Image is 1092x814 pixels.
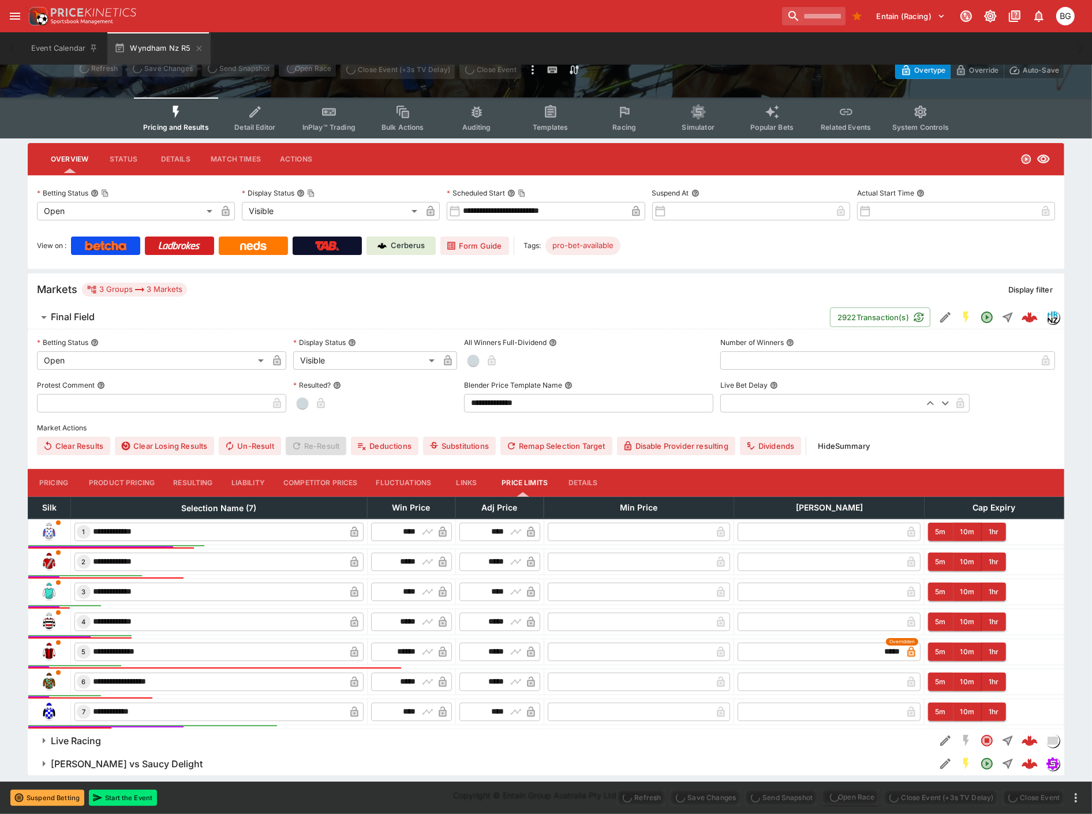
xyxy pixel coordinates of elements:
[526,61,540,79] button: more
[1046,734,1059,747] img: liveracing
[240,241,266,250] img: Neds
[79,558,88,566] span: 2
[617,437,735,455] button: Disable Provider resulting
[367,497,455,519] th: Win Price
[956,6,977,27] button: Connected to PK
[956,730,977,751] button: SGM Disabled
[5,6,25,27] button: open drawer
[997,307,1018,328] button: Straight
[928,613,1005,631] div: outlined primary button group
[982,583,1005,601] button: 1 hour before event start
[982,643,1005,661] button: 1 hour before event start
[149,145,201,173] button: Details
[956,307,977,328] button: SGM Enabled
[37,351,268,370] div: Open
[440,237,509,255] a: Form Guide
[242,188,294,198] p: Display Status
[997,753,1018,774] button: Straight
[507,189,515,197] button: Scheduled StartCopy To Clipboard
[549,339,557,347] button: All Winners Full-Dividend
[977,307,997,328] button: Open
[28,497,71,519] th: Silk
[750,123,794,132] span: Popular Bets
[315,241,339,250] img: TabNZ
[107,32,210,65] button: Wyndham Nz R5
[811,437,877,455] button: HideSummary
[564,381,573,389] button: Blender Price Template Name
[79,588,88,596] span: 3
[1001,280,1060,299] button: Display filter
[917,189,925,197] button: Actual Start Time
[1004,61,1064,79] button: Auto-Save
[24,32,105,65] button: Event Calendar
[42,145,98,173] button: Overview
[492,469,557,497] button: Price Limits
[447,188,505,198] p: Scheduled Start
[982,703,1005,721] button: 1 hour before event start
[1023,64,1059,76] p: Auto-Save
[1022,733,1038,749] div: 39f466ba-eaf5-4d89-bc02-bc7c9fb5099c
[37,237,66,255] label: View on :
[302,123,356,132] span: InPlay™ Trading
[134,97,958,138] div: Event type filters
[545,237,620,255] div: Betting Target: cerberus
[28,729,935,752] button: Live Racing
[40,523,58,541] img: runner 1
[37,337,88,347] p: Betting Status
[935,753,956,774] button: Edit Detail
[201,145,270,173] button: Match Times
[80,469,164,497] button: Product Pricing
[928,673,953,691] button: 5 minutes before event start
[953,583,982,601] button: 10 minutes before event start
[1022,309,1038,325] img: logo-cerberus--red.svg
[51,19,113,24] img: Sportsbook Management
[98,145,149,173] button: Status
[51,735,101,747] h6: Live Racing
[956,753,977,774] button: SGM Enabled
[89,790,157,806] button: Start the Event
[557,469,609,497] button: Details
[928,553,1005,571] div: outlined primary button group
[37,188,88,198] p: Betting Status
[953,553,982,571] button: 10 minutes before event start
[293,351,439,370] div: Visible
[377,241,387,250] img: Cerberus
[1018,729,1041,752] a: 39f466ba-eaf5-4d89-bc02-bc7c9fb5099c
[523,237,541,255] label: Tags:
[293,337,346,347] p: Display Status
[80,528,87,536] span: 1
[37,283,77,296] h5: Markets
[969,64,998,76] p: Override
[980,734,994,748] svg: Closed
[1020,153,1032,165] svg: Open
[293,380,331,390] p: Resulted?
[40,613,58,631] img: runner 4
[612,123,636,132] span: Racing
[982,553,1005,571] button: 1 hour before event start
[980,757,994,771] svg: Open
[822,789,879,805] div: split button
[980,6,1001,27] button: Toggle light/dark mode
[982,613,1005,631] button: 1 hour before event start
[982,523,1005,541] button: 1 hour before event start
[462,123,491,132] span: Auditing
[169,501,269,515] span: Selection Name (7)
[786,339,794,347] button: Number of Winners
[219,437,281,455] span: Un-Result
[25,5,48,28] img: PriceKinetics Logo
[382,123,424,132] span: Bulk Actions
[895,61,951,79] button: Overtype
[925,497,1064,519] th: Cap Expiry
[889,638,915,646] span: Overridden
[40,553,58,571] img: runner 2
[953,703,982,721] button: 10 minutes before event start
[37,437,110,455] button: Clear Results
[544,497,734,519] th: Min Price
[734,497,925,519] th: [PERSON_NAME]
[770,381,778,389] button: Live Bet Delay
[1029,6,1049,27] button: Notifications
[51,311,95,323] h6: Final Field
[914,64,945,76] p: Overtype
[37,380,95,390] p: Protest Comment
[518,189,526,197] button: Copy To Clipboard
